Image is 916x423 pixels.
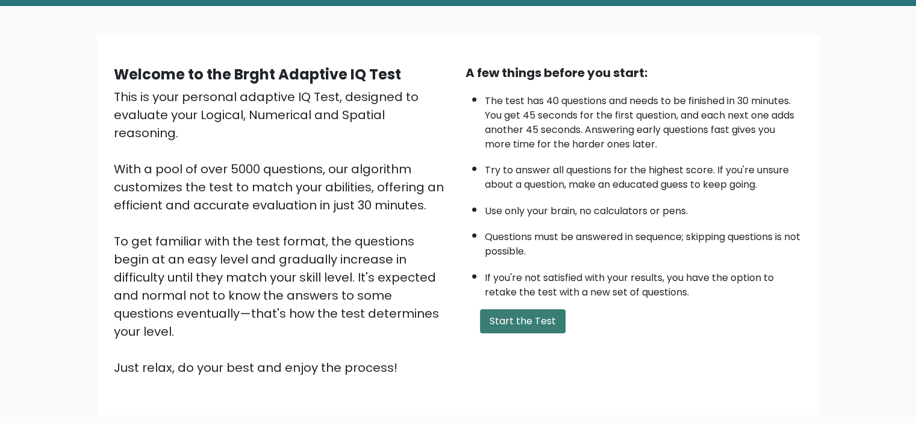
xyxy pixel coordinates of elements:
[480,309,565,333] button: Start the Test
[485,88,803,152] li: The test has 40 questions and needs to be finished in 30 minutes. You get 45 seconds for the firs...
[485,157,803,192] li: Try to answer all questions for the highest score. If you're unsure about a question, make an edu...
[114,88,451,377] div: This is your personal adaptive IQ Test, designed to evaluate your Logical, Numerical and Spatial ...
[485,224,803,259] li: Questions must be answered in sequence; skipping questions is not possible.
[485,198,803,218] li: Use only your brain, no calculators or pens.
[114,64,401,84] b: Welcome to the Brght Adaptive IQ Test
[466,64,803,82] div: A few things before you start:
[485,265,803,300] li: If you're not satisfied with your results, you have the option to retake the test with a new set ...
